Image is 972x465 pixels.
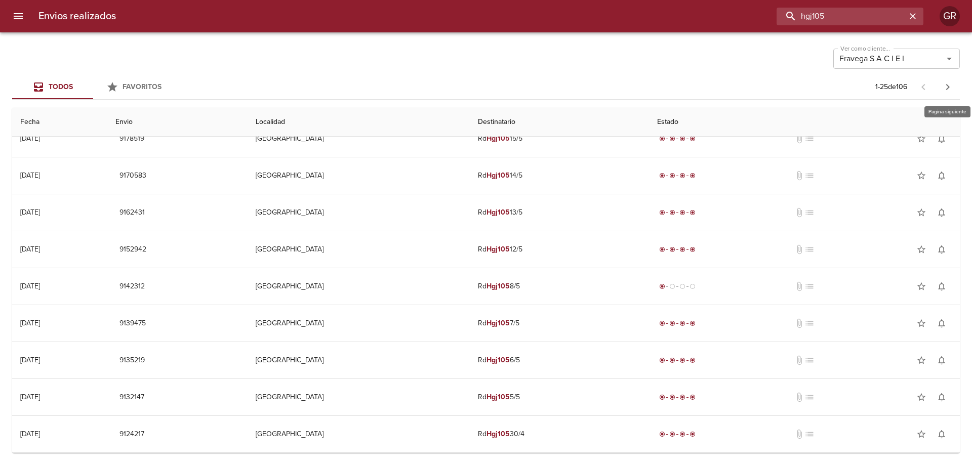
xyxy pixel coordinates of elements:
span: 9135219 [119,354,145,367]
button: 9162431 [115,203,149,222]
td: [GEOGRAPHIC_DATA] [248,120,470,157]
span: attach_file [794,171,804,181]
span: radio_button_checked [659,209,665,216]
span: radio_button_checked [669,431,675,437]
td: Rd 6/5 [470,342,649,378]
em: Hgj105 [487,171,510,180]
span: radio_button_checked [679,357,685,363]
button: 9135219 [115,351,149,370]
button: Activar notificaciones [931,239,952,260]
td: [GEOGRAPHIC_DATA] [248,305,470,342]
span: radio_button_checked [669,320,675,326]
div: [DATE] [20,134,40,143]
span: No tiene pedido asociado [804,392,815,402]
button: 9124217 [115,425,148,444]
span: radio_button_checked [679,209,685,216]
em: Hgj105 [487,245,510,253]
button: Abrir [942,52,956,66]
span: notifications_none [937,244,947,255]
button: Agregar a favoritos [911,387,931,407]
div: [DATE] [20,319,40,327]
button: Agregar a favoritos [911,276,931,297]
button: 9170583 [115,166,150,185]
div: GR [940,6,960,26]
th: Envio [107,108,248,137]
button: Activar notificaciones [931,350,952,370]
span: notifications_none [937,355,947,365]
span: star_border [916,244,926,255]
span: radio_button_checked [669,357,675,363]
div: Entregado [657,134,698,144]
button: Activar notificaciones [931,387,952,407]
span: star_border [916,134,926,144]
span: radio_button_checked [659,173,665,179]
span: radio_button_checked [659,320,665,326]
span: No tiene pedido asociado [804,355,815,365]
td: [GEOGRAPHIC_DATA] [248,157,470,194]
span: No tiene documentos adjuntos [794,134,804,144]
span: No tiene pedido asociado [804,207,815,218]
span: radio_button_checked [690,357,696,363]
span: radio_button_checked [679,173,685,179]
td: [GEOGRAPHIC_DATA] [248,231,470,268]
span: No tiene documentos adjuntos [794,281,804,291]
td: Rd 15/5 [470,120,649,157]
th: Localidad [248,108,470,137]
span: notifications_none [937,207,947,218]
span: radio_button_checked [669,209,675,216]
span: notifications_none [937,318,947,328]
button: Agregar a favoritos [911,165,931,186]
td: [GEOGRAPHIC_DATA] [248,379,470,415]
p: 1 - 25 de 106 [875,82,907,92]
span: 9124217 [119,428,144,441]
button: Activar notificaciones [931,313,952,333]
span: radio_button_checked [690,136,696,142]
button: Activar notificaciones [931,129,952,149]
em: Hgj105 [487,282,510,290]
span: radio_button_checked [659,431,665,437]
button: Activar notificaciones [931,424,952,444]
div: Entregado [657,207,698,218]
button: Agregar a favoritos [911,313,931,333]
div: [DATE] [20,171,40,180]
button: 9152942 [115,240,150,259]
span: 9132147 [119,391,144,404]
div: [DATE] [20,430,40,438]
span: Pagina anterior [911,81,936,92]
span: star_border [916,207,926,218]
td: Rd 30/4 [470,416,649,452]
div: Tabs Envios [12,75,174,99]
em: Hgj105 [487,356,510,364]
div: [DATE] [20,282,40,290]
td: [GEOGRAPHIC_DATA] [248,416,470,452]
span: No tiene documentos adjuntos [794,392,804,402]
span: radio_button_checked [690,394,696,400]
span: notifications_none [937,429,947,439]
span: notifications_none [937,392,947,402]
td: [GEOGRAPHIC_DATA] [248,268,470,305]
div: Entregado [657,429,698,439]
td: Rd 14/5 [470,157,649,194]
button: 9132147 [115,388,148,407]
button: Agregar a favoritos [911,350,931,370]
td: Rd 7/5 [470,305,649,342]
span: radio_button_checked [679,394,685,400]
td: Rd 8/5 [470,268,649,305]
button: 9142312 [115,277,149,296]
div: [DATE] [20,245,40,253]
span: notifications_none [937,134,947,144]
button: Activar notificaciones [931,165,952,186]
div: Entregado [657,392,698,402]
span: radio_button_checked [669,394,675,400]
span: 9152942 [119,243,146,256]
div: Entregado [657,171,698,181]
div: [DATE] [20,356,40,364]
span: No tiene pedido asociado [804,134,815,144]
span: 9142312 [119,280,145,293]
span: radio_button_checked [679,320,685,326]
span: radio_button_unchecked [690,283,696,289]
span: radio_button_checked [669,246,675,252]
span: 9178519 [119,133,144,145]
span: No tiene pedido asociado [804,244,815,255]
th: Fecha [12,108,107,137]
